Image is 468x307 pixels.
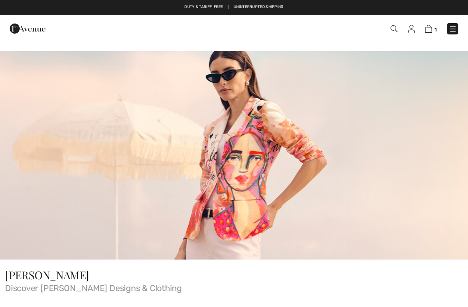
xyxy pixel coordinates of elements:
img: 1ère Avenue [10,20,45,37]
a: 1 [425,24,437,34]
img: My Info [408,25,415,33]
span: Discover [PERSON_NAME] Designs & Clothing [5,281,463,292]
a: 1ère Avenue [10,24,45,32]
img: Search [391,25,398,32]
img: Menu [449,25,457,33]
span: 1 [434,26,437,33]
span: [PERSON_NAME] [5,268,89,282]
img: Shopping Bag [425,25,432,33]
